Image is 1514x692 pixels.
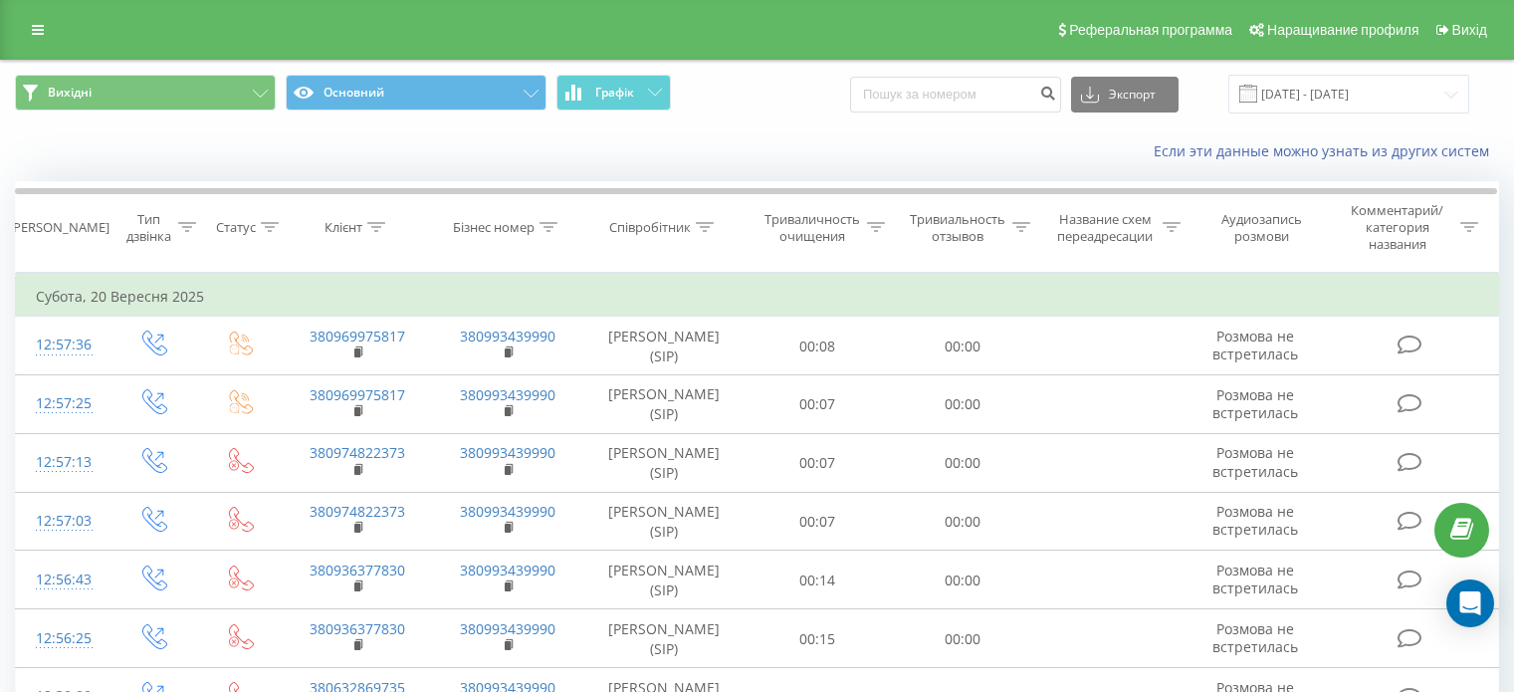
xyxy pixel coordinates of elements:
[36,335,92,353] font: 12:57:36
[608,443,720,482] font: [PERSON_NAME] (SIP)
[945,571,980,589] font: 00:00
[608,327,720,365] font: [PERSON_NAME] (SIP)
[910,210,1005,245] font: Тривиальность отзывов
[1212,561,1298,597] font: Розмова не встретилась
[1069,22,1232,38] font: Реферальная программа
[460,443,555,462] a: 380993439990
[310,619,405,638] a: 380936377830
[460,502,555,521] a: 380993439990
[126,210,171,245] font: Тип дзвінка
[608,619,720,658] font: [PERSON_NAME] (SIP)
[36,628,92,647] font: 12:56:25
[324,84,384,101] font: Основний
[799,571,835,589] font: 00:14
[310,561,405,579] a: 380936377830
[799,453,835,472] font: 00:07
[945,629,980,648] font: 00:00
[310,502,405,521] a: 380974822373
[216,218,256,236] font: Статус
[310,327,405,346] a: 380969975817
[799,512,835,531] font: 00:07
[799,337,835,355] font: 00:08
[945,512,980,531] font: 00:00
[36,511,92,530] font: 12:57:03
[15,75,276,111] button: Вихідні
[609,218,691,236] font: Співробітник
[850,77,1061,113] input: Пошук за номером
[799,629,835,648] font: 00:15
[310,385,405,404] a: 380969975817
[1154,141,1499,160] a: Если эти данные можно узнать из других систем
[460,385,555,404] a: 380993439990
[36,570,92,588] font: 12:56:43
[1057,210,1153,245] font: Название схем переадресации
[453,218,535,236] font: Бізнес номер
[799,395,835,414] font: 00:07
[310,443,405,462] a: 380974822373
[1212,327,1298,363] font: Розмова не встретилась
[1221,210,1302,245] font: Аудиозапись розмови
[608,385,720,424] font: [PERSON_NAME] (SIP)
[1071,77,1179,113] button: Экспорт
[595,84,634,101] font: Графік
[1212,619,1298,656] font: Розмова не встретилась
[36,287,204,306] font: Субота, 20 Вересня 2025
[1109,86,1156,103] font: Экспорт
[460,619,555,638] a: 380993439990
[556,75,671,111] button: Графік
[286,75,546,111] button: Основний
[1154,141,1489,160] font: Если эти данные можно узнать из других систем
[1212,443,1298,480] font: Розмова не встретилась
[36,393,92,412] font: 12:57:25
[608,561,720,599] font: [PERSON_NAME] (SIP)
[324,218,362,236] font: Клієнт
[1212,385,1298,422] font: Розмова не встретилась
[1446,579,1494,627] div: Открытый Интерком Мессенджер
[1452,22,1487,38] font: Вихід
[945,337,980,355] font: 00:00
[1212,502,1298,539] font: Розмова не встретилась
[608,502,720,541] font: [PERSON_NAME] (SIP)
[764,210,860,245] font: Триваличность очищения
[36,452,92,471] font: 12:57:13
[9,218,109,236] font: [PERSON_NAME]
[460,561,555,579] a: 380993439990
[460,327,555,346] a: 380993439990
[945,395,980,414] font: 00:00
[945,453,980,472] font: 00:00
[48,84,92,101] font: Вихідні
[1351,201,1443,253] font: Комментарий/категория названия
[1267,22,1418,38] font: Наращивание профиля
